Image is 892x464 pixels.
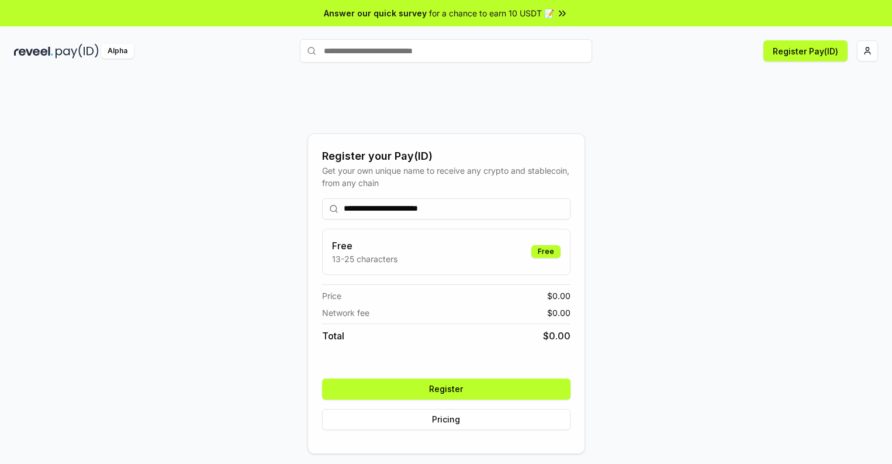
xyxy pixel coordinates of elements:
[332,253,397,265] p: 13-25 characters
[14,44,53,59] img: reveel_dark
[322,379,571,400] button: Register
[322,329,344,343] span: Total
[429,7,554,19] span: for a chance to earn 10 USDT 📝
[543,329,571,343] span: $ 0.00
[322,290,341,302] span: Price
[322,164,571,189] div: Get your own unique name to receive any crypto and stablecoin, from any chain
[101,44,134,59] div: Alpha
[547,290,571,302] span: $ 0.00
[56,44,99,59] img: pay_id
[322,307,369,319] span: Network fee
[324,7,427,19] span: Answer our quick survey
[322,148,571,164] div: Register your Pay(ID)
[547,307,571,319] span: $ 0.00
[531,245,561,258] div: Free
[332,239,397,253] h3: Free
[322,409,571,430] button: Pricing
[763,40,848,61] button: Register Pay(ID)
